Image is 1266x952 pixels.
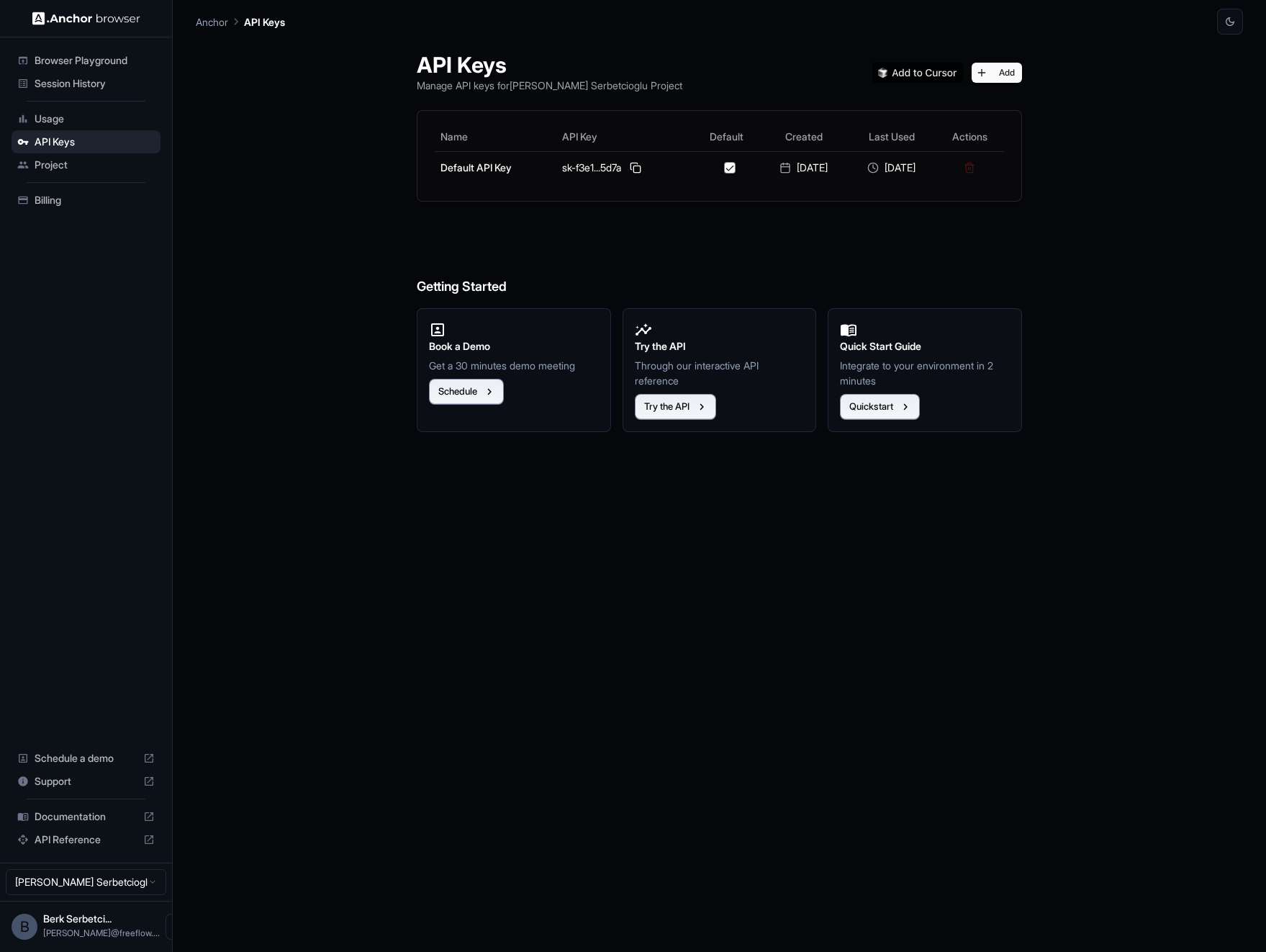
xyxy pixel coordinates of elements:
td: Default API Key [435,151,556,184]
div: B [12,914,37,940]
div: Project [12,153,160,176]
div: Schedule a demo [12,747,160,770]
div: Billing [12,189,160,212]
h2: Book a Demo [429,338,599,354]
button: Quickstart [840,394,920,420]
span: Usage [35,112,155,126]
img: Anchor Logo [32,12,140,25]
div: Support [12,770,160,793]
span: Schedule a demo [35,751,137,765]
button: Try the API [635,394,716,420]
p: Through our interactive API reference [635,358,805,388]
th: Last Used [848,122,936,151]
div: [DATE] [766,161,842,175]
span: Session History [35,76,155,91]
h2: Try the API [635,338,805,354]
nav: breadcrumb [196,14,285,30]
th: Actions [936,122,1004,151]
span: Project [35,158,155,172]
div: [DATE] [854,161,930,175]
span: API Keys [35,135,155,149]
button: Add [972,63,1022,83]
span: Browser Playground [35,53,155,68]
p: Integrate to your environment in 2 minutes [840,358,1010,388]
th: Default [694,122,760,151]
p: API Keys [244,14,285,30]
div: Browser Playground [12,49,160,72]
p: Anchor [196,14,228,30]
div: Session History [12,72,160,95]
img: Add anchorbrowser MCP server to Cursor [872,63,963,83]
span: Support [35,774,137,789]
button: Schedule [429,379,504,405]
span: Billing [35,193,155,207]
th: Created [760,122,848,151]
button: Copy API key [627,159,644,176]
th: API Key [556,122,694,151]
p: Manage API keys for [PERSON_NAME] Serbetcioglu Project [417,78,682,93]
span: API Reference [35,832,137,847]
div: API Reference [12,828,160,851]
h2: Quick Start Guide [840,338,1010,354]
p: Get a 30 minutes demo meeting [429,358,599,373]
div: sk-f3e1...5d7a [562,159,688,176]
div: Usage [12,107,160,130]
div: API Keys [12,130,160,153]
button: Open menu [166,914,191,940]
th: Name [435,122,556,151]
span: Berk Serbetcioglu [43,912,112,925]
span: Documentation [35,809,137,824]
div: Documentation [12,805,160,828]
h6: Getting Started [417,219,1022,297]
span: berk@freeflow.dev [43,928,160,938]
h1: API Keys [417,52,682,78]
